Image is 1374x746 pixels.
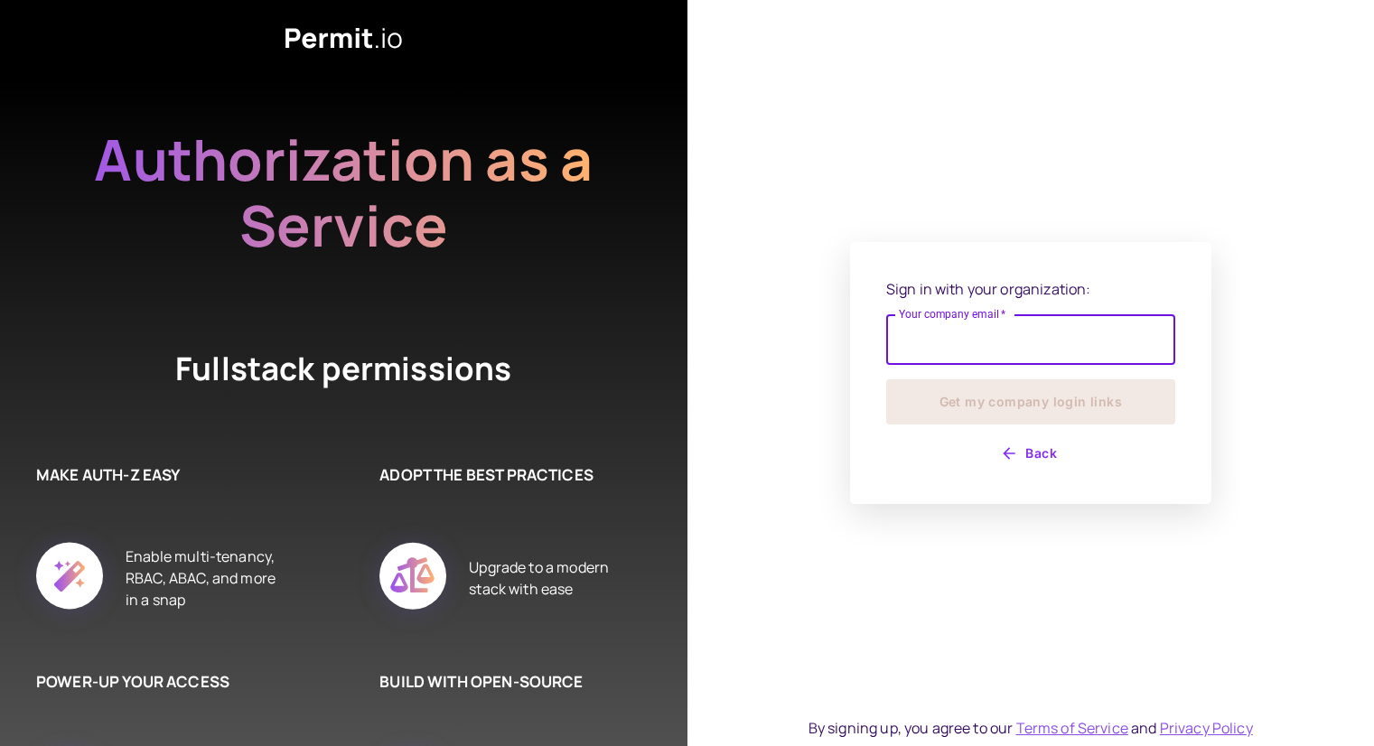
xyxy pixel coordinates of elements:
[36,670,289,694] h6: POWER-UP YOUR ACCESS
[886,439,1175,468] button: Back
[886,379,1175,424] button: Get my company login links
[899,306,1006,322] label: Your company email
[1016,718,1128,738] a: Terms of Service
[379,670,632,694] h6: BUILD WITH OPEN-SOURCE
[469,522,632,634] div: Upgrade to a modern stack with ease
[36,463,289,487] h6: MAKE AUTH-Z EASY
[36,126,650,258] h2: Authorization as a Service
[379,463,632,487] h6: ADOPT THE BEST PRACTICES
[809,717,1253,739] div: By signing up, you agree to our and
[108,347,578,391] h4: Fullstack permissions
[886,278,1175,300] p: Sign in with your organization:
[1160,718,1253,738] a: Privacy Policy
[126,522,289,634] div: Enable multi-tenancy, RBAC, ABAC, and more in a snap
